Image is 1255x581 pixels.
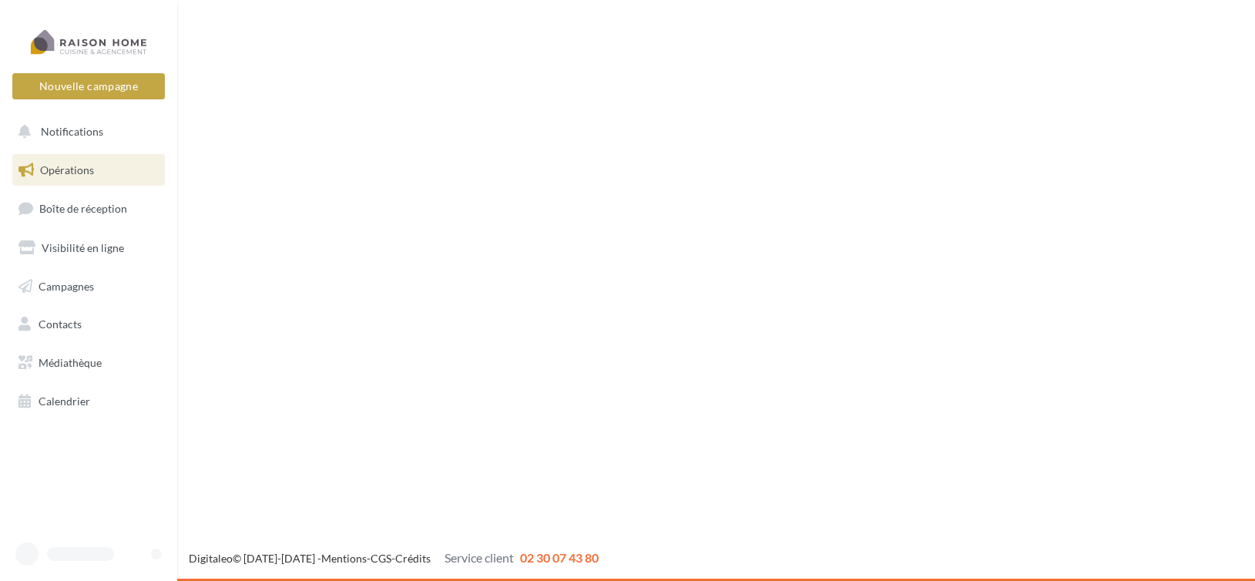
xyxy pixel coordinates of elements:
a: Médiathèque [9,347,168,379]
span: Contacts [39,317,82,331]
span: Visibilité en ligne [42,241,124,254]
a: CGS [371,552,391,565]
a: Mentions [321,552,367,565]
span: Notifications [41,125,103,138]
a: Visibilité en ligne [9,232,168,264]
a: Crédits [395,552,431,565]
a: Opérations [9,154,168,186]
span: 02 30 07 43 80 [520,550,599,565]
a: Calendrier [9,385,168,418]
a: Digitaleo [189,552,233,565]
span: Service client [445,550,514,565]
span: Boîte de réception [39,202,127,215]
span: © [DATE]-[DATE] - - - [189,552,599,565]
a: Campagnes [9,270,168,303]
span: Opérations [40,163,94,176]
button: Nouvelle campagne [12,73,165,99]
a: Contacts [9,308,168,341]
span: Médiathèque [39,356,102,369]
button: Notifications [9,116,162,148]
span: Calendrier [39,395,90,408]
span: Campagnes [39,279,94,292]
a: Boîte de réception [9,192,168,225]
